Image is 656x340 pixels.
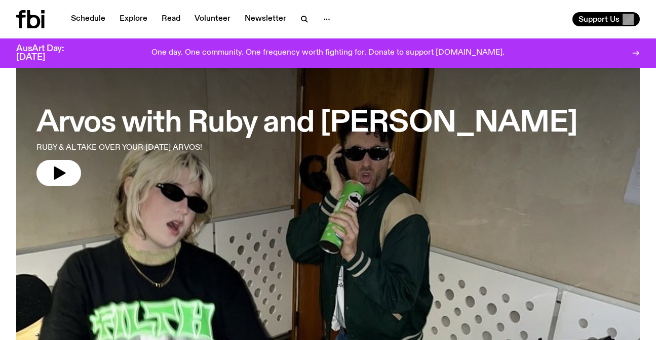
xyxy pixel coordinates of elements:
[156,12,186,26] a: Read
[188,12,237,26] a: Volunteer
[151,49,505,58] p: One day. One community. One frequency worth fighting for. Donate to support [DOMAIN_NAME].
[65,12,111,26] a: Schedule
[16,45,81,62] h3: AusArt Day: [DATE]
[572,12,640,26] button: Support Us
[36,142,296,154] p: RUBY & AL TAKE OVER YOUR [DATE] ARVOS!
[239,12,292,26] a: Newsletter
[36,99,577,186] a: Arvos with Ruby and [PERSON_NAME]RUBY & AL TAKE OVER YOUR [DATE] ARVOS!
[113,12,153,26] a: Explore
[36,109,577,138] h3: Arvos with Ruby and [PERSON_NAME]
[578,15,620,24] span: Support Us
